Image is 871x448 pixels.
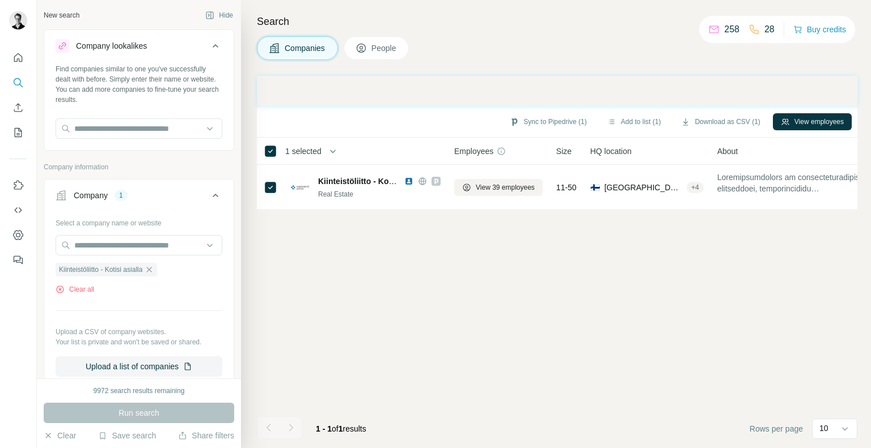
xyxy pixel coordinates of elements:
[56,356,222,377] button: Upload a list of companies
[793,22,846,37] button: Buy credits
[502,113,594,130] button: Sync to Pipedrive (1)
[454,146,493,157] span: Employees
[56,284,94,295] button: Clear all
[115,190,128,200] div: 1
[454,179,543,196] button: View 39 employees
[318,189,441,199] div: Real Estate
[724,23,739,36] p: 258
[316,424,366,433] span: results
[9,200,27,220] button: Use Surfe API
[604,182,682,193] span: [GEOGRAPHIC_DATA], [GEOGRAPHIC_DATA]
[316,424,332,433] span: 1 - 1
[94,386,185,396] div: 9972 search results remaining
[178,430,234,441] button: Share filters
[318,177,426,186] span: Kiinteistöliitto - Kotisi asialla
[9,175,27,195] button: Use Surfe on LinkedIn
[590,182,600,193] span: 🇫🇮
[332,424,339,433] span: of
[9,48,27,68] button: Quick start
[291,178,309,197] img: Logo of Kiinteistöliitto - Kotisi asialla
[556,146,572,157] span: Size
[285,42,326,54] span: Companies
[76,40,147,52] div: Company lookalikes
[56,327,222,337] p: Upload a CSV of company websites.
[9,97,27,118] button: Enrich CSV
[9,225,27,245] button: Dashboard
[476,182,535,193] span: View 39 employees
[285,146,322,157] span: 1 selected
[750,423,803,434] span: Rows per page
[44,32,234,64] button: Company lookalikes
[98,430,156,441] button: Save search
[257,76,857,106] iframe: Banner
[44,430,76,441] button: Clear
[404,177,413,186] img: LinkedIn logo
[56,64,222,105] div: Find companies similar to one you've successfully dealt with before. Simply enter their name or w...
[9,11,27,29] img: Avatar
[44,162,234,172] p: Company information
[773,113,852,130] button: View employees
[819,423,828,434] p: 10
[764,23,775,36] p: 28
[673,113,768,130] button: Download as CSV (1)
[44,182,234,214] button: Company1
[687,182,704,193] div: + 4
[717,146,738,157] span: About
[556,182,577,193] span: 11-50
[9,72,27,93] button: Search
[257,14,857,29] h4: Search
[59,264,142,275] span: Kiinteistöliitto - Kotisi asialla
[74,190,108,201] div: Company
[56,337,222,347] p: Your list is private and won't be saved or shared.
[9,250,27,270] button: Feedback
[339,424,343,433] span: 1
[590,146,632,157] span: HQ location
[371,42,398,54] span: People
[197,7,241,24] button: Hide
[599,113,669,130] button: Add to list (1)
[56,214,222,228] div: Select a company name or website
[44,10,79,20] div: New search
[9,122,27,143] button: My lists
